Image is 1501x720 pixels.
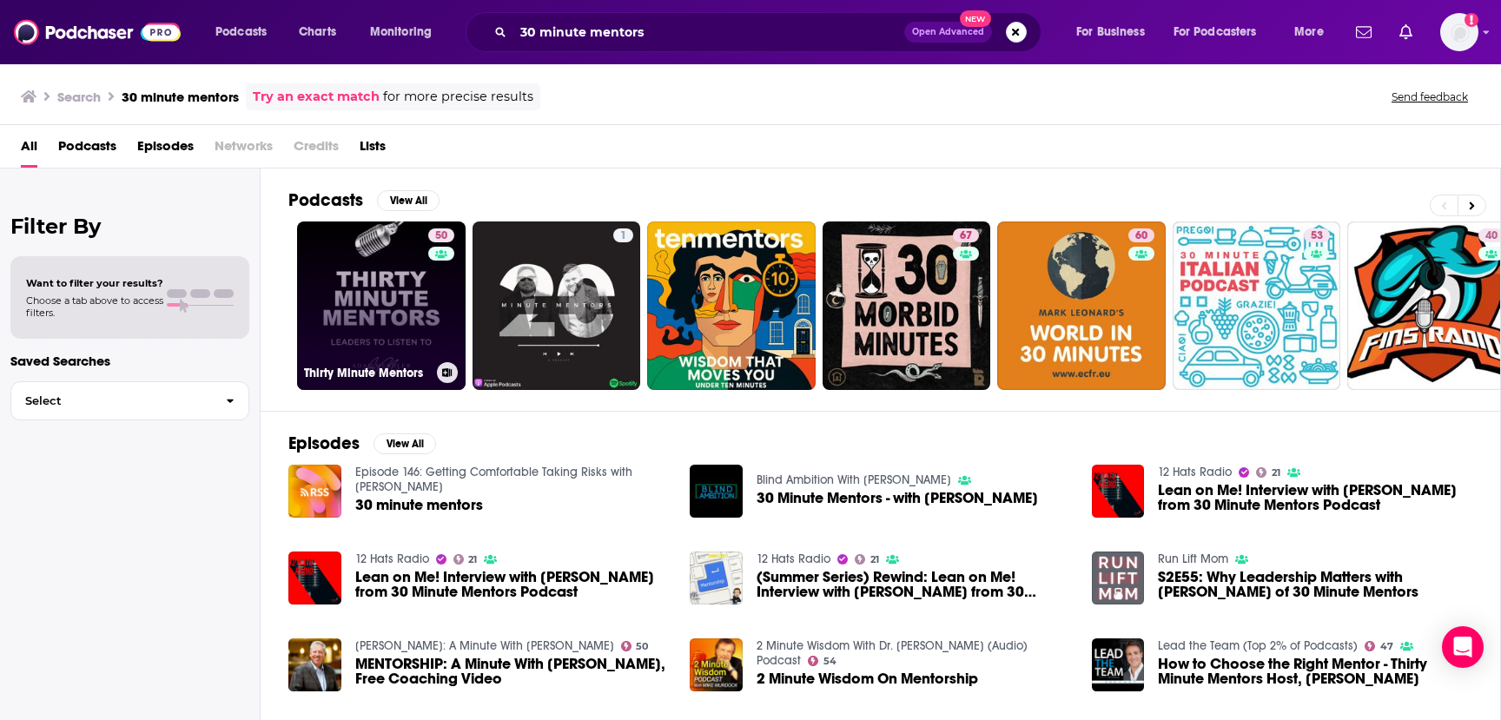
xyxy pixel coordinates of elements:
[288,189,363,211] h2: Podcasts
[215,132,273,168] span: Networks
[453,554,478,565] a: 21
[1349,17,1379,47] a: Show notifications dropdown
[355,570,670,599] span: Lean on Me! Interview with [PERSON_NAME] from 30 Minute Mentors Podcast
[757,570,1071,599] span: (Summer Series) Rewind: Lean on Me! Interview with [PERSON_NAME] from 30 Minute Mentors
[757,491,1038,505] span: 30 Minute Mentors - with [PERSON_NAME]
[1092,638,1145,691] img: How to Choose the Right Mentor - Thirty Minute Mentors Host, Adam Mendler
[428,228,454,242] a: 50
[953,228,979,242] a: 67
[11,395,212,406] span: Select
[1440,13,1478,51] button: Show profile menu
[377,190,440,211] button: View All
[482,12,1058,52] div: Search podcasts, credits, & more...
[355,657,670,686] a: MENTORSHIP: A Minute With John Maxwell, Free Coaching Video
[1386,89,1473,104] button: Send feedback
[1158,657,1472,686] span: How to Choose the Right Mentor - Thirty Minute Mentors Host, [PERSON_NAME]
[757,638,1028,668] a: 2 Minute Wisdom With Dr. Mike Murdock (Audio) Podcast
[1064,18,1167,46] button: open menu
[1256,467,1280,478] a: 21
[757,552,830,566] a: 12 Hats Radio
[299,20,336,44] span: Charts
[355,552,429,566] a: 12 Hats Radio
[288,433,436,454] a: EpisodesView All
[1076,20,1145,44] span: For Business
[10,214,249,239] h2: Filter By
[1174,20,1257,44] span: For Podcasters
[1158,483,1472,512] a: Lean on Me! Interview with Adam Mendler from 30 Minute Mentors Podcast
[26,294,163,319] span: Choose a tab above to access filters.
[122,89,239,105] h3: 30 minute mentors
[374,433,436,454] button: View All
[1485,228,1498,245] span: 40
[288,433,360,454] h2: Episodes
[904,22,992,43] button: Open AdvancedNew
[370,20,432,44] span: Monitoring
[360,132,386,168] a: Lists
[690,465,743,518] img: 30 Minute Mentors - with Adam Mendler
[58,132,116,168] a: Podcasts
[1135,228,1147,245] span: 60
[960,10,991,27] span: New
[1440,13,1478,51] span: Logged in as jenc9678
[288,189,440,211] a: PodcastsView All
[21,132,37,168] span: All
[203,18,289,46] button: open menu
[473,221,641,390] a: 1
[757,472,951,487] a: Blind Ambition With Aaron Golub
[912,28,984,36] span: Open Advanced
[1158,483,1472,512] span: Lean on Me! Interview with [PERSON_NAME] from 30 Minute Mentors Podcast
[855,554,879,565] a: 21
[1311,228,1323,245] span: 53
[355,465,632,494] a: Episode 146: Getting Comfortable Taking Risks with Jenny Just
[1282,18,1346,46] button: open menu
[1162,18,1282,46] button: open menu
[355,498,483,512] a: 30 minute mentors
[468,556,477,564] span: 21
[1294,20,1324,44] span: More
[1158,465,1232,479] a: 12 Hats Radio
[1304,228,1330,242] a: 53
[358,18,454,46] button: open menu
[1440,13,1478,51] img: User Profile
[215,20,267,44] span: Podcasts
[757,671,978,686] a: 2 Minute Wisdom On Mentorship
[355,638,614,653] a: John Maxwell: A Minute With Maxwell
[137,132,194,168] a: Episodes
[620,228,626,245] span: 1
[690,552,743,604] img: (Summer Series) Rewind: Lean on Me! Interview with Adam Mendler from 30 Minute Mentors
[297,221,466,390] a: 50Thirty Minute Mentors
[1392,17,1419,47] a: Show notifications dropdown
[823,221,991,390] a: 67
[960,228,972,245] span: 67
[1272,469,1280,477] span: 21
[1380,643,1393,651] span: 47
[10,353,249,369] p: Saved Searches
[690,638,743,691] img: 2 Minute Wisdom On Mentorship
[808,656,836,666] a: 54
[253,87,380,107] a: Try an exact match
[10,381,249,420] button: Select
[26,277,163,289] span: Want to filter your results?
[288,552,341,604] a: Lean on Me! Interview with Adam Mendler from 30 Minute Mentors Podcast
[383,87,533,107] span: for more precise results
[1092,552,1145,604] img: S2E55: Why Leadership Matters with Adam Mendler of 30 Minute Mentors
[1092,465,1145,518] img: Lean on Me! Interview with Adam Mendler from 30 Minute Mentors Podcast
[1158,657,1472,686] a: How to Choose the Right Mentor - Thirty Minute Mentors Host, Adam Mendler
[57,89,101,105] h3: Search
[1158,570,1472,599] a: S2E55: Why Leadership Matters with Adam Mendler of 30 Minute Mentors
[636,643,648,651] span: 50
[288,638,341,691] a: MENTORSHIP: A Minute With John Maxwell, Free Coaching Video
[1158,570,1472,599] span: S2E55: Why Leadership Matters with [PERSON_NAME] of 30 Minute Mentors
[14,16,181,49] a: Podchaser - Follow, Share and Rate Podcasts
[355,570,670,599] a: Lean on Me! Interview with Adam Mendler from 30 Minute Mentors Podcast
[823,657,836,665] span: 54
[1465,13,1478,27] svg: Add a profile image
